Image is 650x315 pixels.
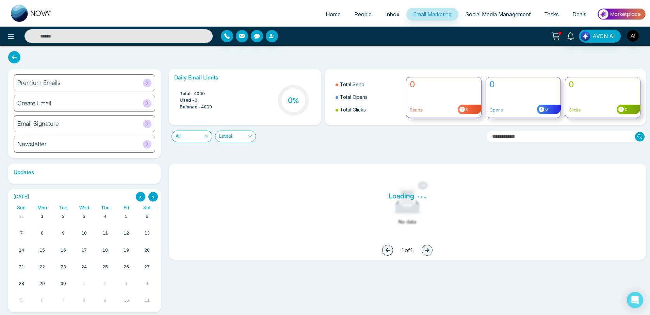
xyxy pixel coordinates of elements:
[136,262,158,279] td: September 27, 2025
[95,245,116,262] td: September 18, 2025
[101,245,109,255] a: September 18, 2025
[11,5,52,22] img: Nova CRM Logo
[489,107,557,113] p: Opens
[143,245,151,255] a: September 20, 2025
[61,228,66,238] a: September 9, 2025
[544,107,548,112] span: 0
[74,212,95,228] td: September 3, 2025
[32,228,53,245] td: September 8, 2025
[293,96,299,105] span: %
[544,11,559,18] span: Tasks
[8,169,161,176] h6: Updates
[11,245,32,262] td: September 14, 2025
[53,279,74,296] td: September 30, 2025
[597,6,646,22] img: Market-place.gif
[39,212,45,221] a: September 1, 2025
[201,104,212,110] span: 4000
[102,212,108,221] a: September 4, 2025
[17,79,61,87] h6: Premium Emails
[136,212,158,228] td: September 6, 2025
[458,8,537,21] a: Social Media Management
[385,11,400,18] span: Inbox
[38,279,46,288] a: September 29, 2025
[465,11,531,18] span: Social Media Management
[74,228,95,245] td: September 10, 2025
[180,90,194,97] span: Total -
[336,103,402,116] li: Total Clicks
[74,296,95,312] td: October 8, 2025
[81,296,87,305] a: October 8, 2025
[16,203,27,212] a: Sunday
[177,218,638,226] div: No data
[101,228,109,238] a: September 11, 2025
[53,262,74,279] td: September 23, 2025
[627,292,643,308] div: Open Intercom Messenger
[11,279,32,296] td: September 28, 2025
[410,80,478,90] h4: 0
[17,140,47,148] h6: Newsletter
[122,296,130,305] a: October 10, 2025
[53,228,74,245] td: September 9, 2025
[59,245,67,255] a: September 16, 2025
[11,212,32,228] td: August 31, 2025
[53,212,74,228] td: September 2, 2025
[624,107,628,112] span: 0
[116,279,137,296] td: October 3, 2025
[579,30,621,43] button: AVON AI
[143,262,151,272] a: September 27, 2025
[32,245,53,262] td: September 15, 2025
[336,91,402,103] li: Total Opens
[122,262,130,272] a: September 26, 2025
[144,279,150,288] a: October 4, 2025
[319,8,347,21] a: Home
[19,296,24,305] a: October 5, 2025
[95,279,116,296] td: October 2, 2025
[144,212,150,221] a: September 6, 2025
[80,262,88,272] a: September 24, 2025
[136,296,158,312] td: October 11, 2025
[61,296,66,305] a: October 7, 2025
[61,212,66,221] a: September 2, 2025
[95,212,116,228] td: September 4, 2025
[39,296,45,305] a: October 6, 2025
[136,245,158,262] td: September 20, 2025
[17,279,26,288] a: September 28, 2025
[143,228,151,238] a: September 13, 2025
[148,192,158,201] button: >
[78,203,91,212] a: Wednesday
[194,90,205,97] span: 4000
[406,8,458,21] a: Email Marketing
[74,245,95,262] td: September 17, 2025
[142,203,152,212] a: Saturday
[17,120,59,127] h6: Email Signature
[59,262,67,272] a: September 23, 2025
[122,245,130,255] a: September 19, 2025
[116,212,137,228] td: September 5, 2025
[465,107,469,112] span: 0
[95,228,116,245] td: September 11, 2025
[32,212,53,228] td: September 1, 2025
[17,100,51,107] h6: Create Email
[124,212,129,221] a: September 5, 2025
[122,203,130,212] a: Friday
[17,212,26,221] a: August 31, 2025
[32,279,53,296] td: September 29, 2025
[38,262,46,272] a: September 22, 2025
[53,296,74,312] td: October 7, 2025
[581,31,590,41] img: Lead Flow
[80,228,88,238] a: September 10, 2025
[627,30,639,42] img: User Avatar
[58,203,69,212] a: Tuesday
[378,8,406,21] a: Inbox
[101,262,109,272] a: September 25, 2025
[36,203,48,212] a: Monday
[122,228,130,238] a: September 12, 2025
[116,296,137,312] td: October 10, 2025
[336,78,402,91] li: Total Send
[19,228,24,238] a: September 7, 2025
[80,245,88,255] a: September 17, 2025
[11,228,32,245] td: September 7, 2025
[32,262,53,279] td: September 22, 2025
[102,279,108,288] a: October 2, 2025
[39,228,45,238] a: September 8, 2025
